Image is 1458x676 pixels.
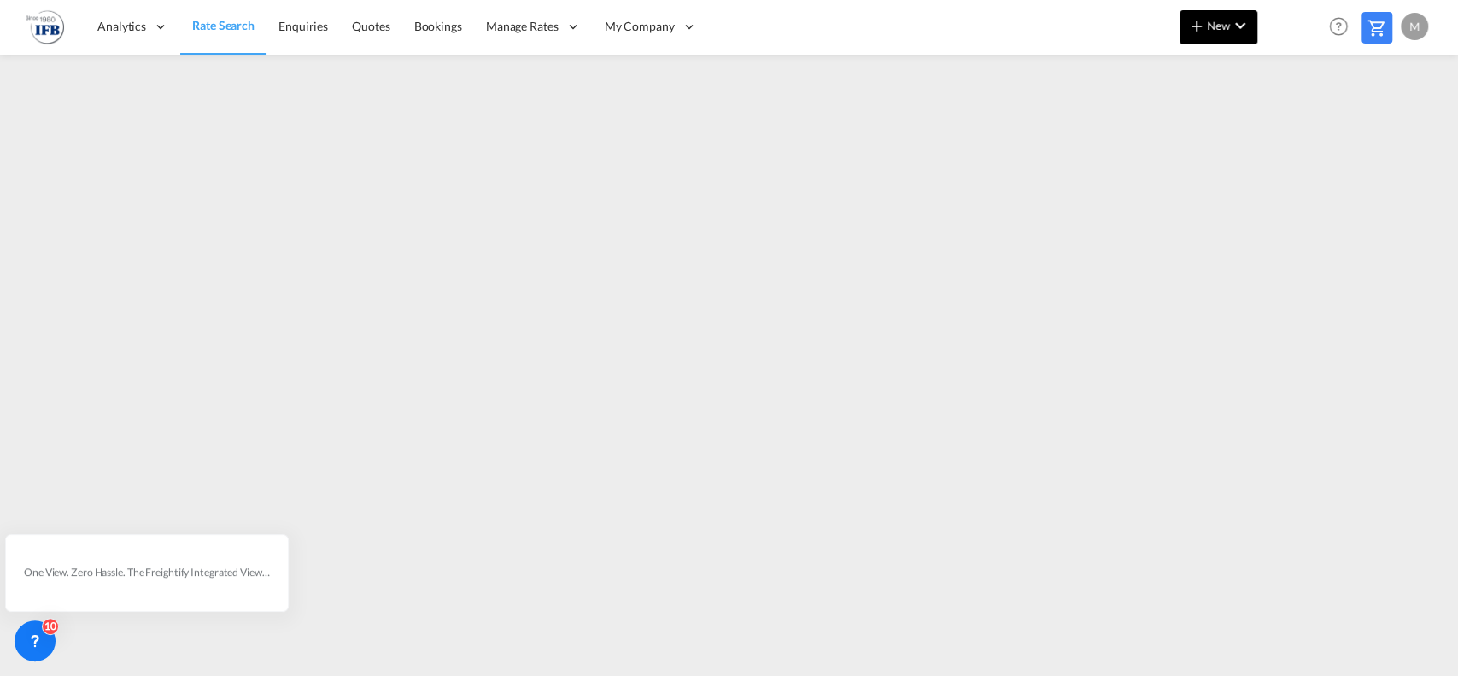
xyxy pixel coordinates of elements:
[1401,13,1428,40] div: M
[1180,10,1257,44] button: icon-plus 400-fgNewicon-chevron-down
[26,8,64,46] img: 2b726980256c11eeaa87296e05903fd5.png
[1186,15,1207,36] md-icon: icon-plus 400-fg
[1186,19,1250,32] span: New
[278,19,328,33] span: Enquiries
[192,18,255,32] span: Rate Search
[352,19,389,33] span: Quotes
[1324,12,1353,41] span: Help
[1230,15,1250,36] md-icon: icon-chevron-down
[605,18,675,35] span: My Company
[486,18,559,35] span: Manage Rates
[97,18,146,35] span: Analytics
[414,19,462,33] span: Bookings
[1324,12,1361,43] div: Help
